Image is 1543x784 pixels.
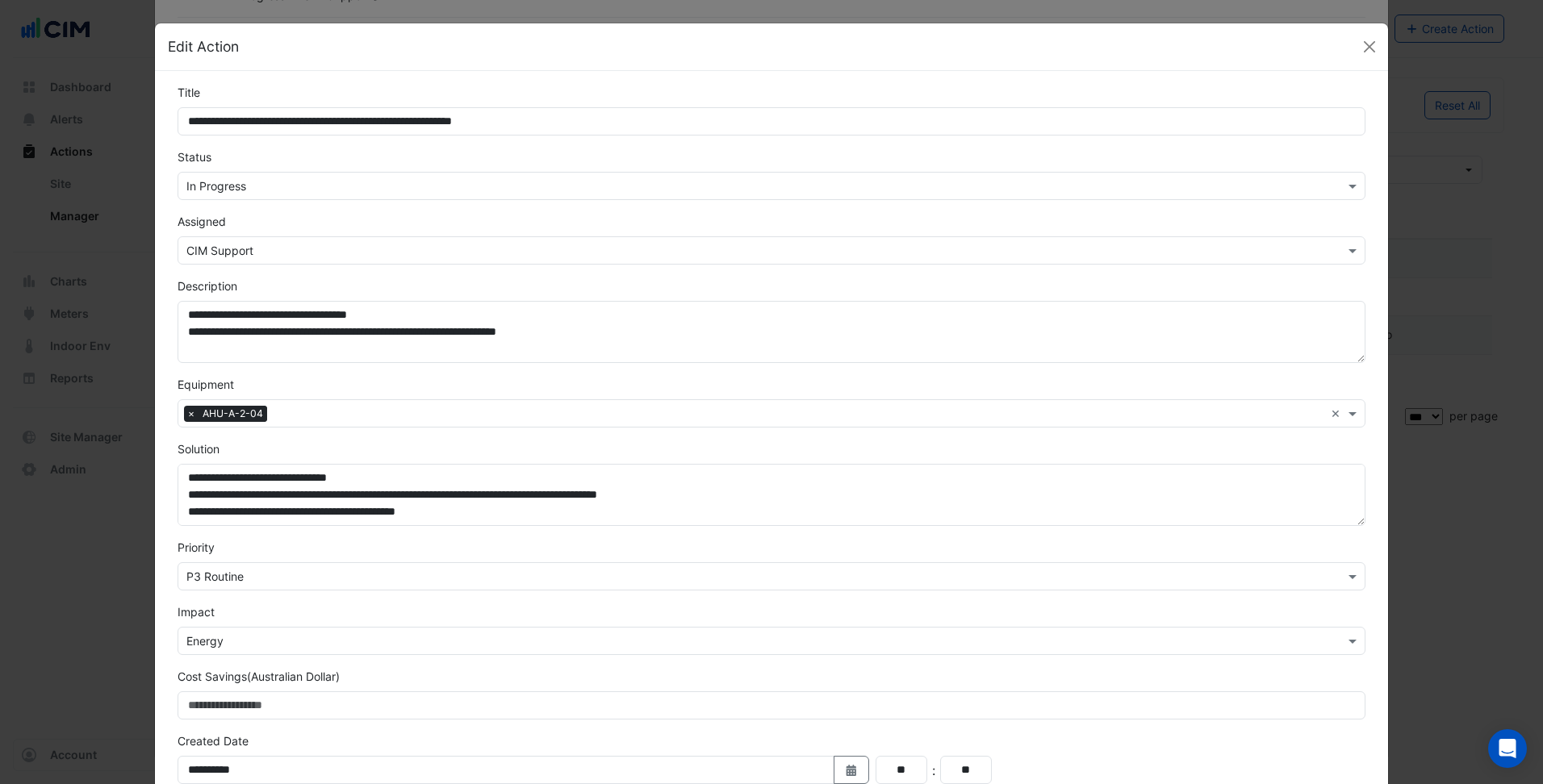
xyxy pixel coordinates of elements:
span: Clear [1331,405,1344,422]
span: AHU-A-2-04 [199,406,267,422]
input: Minutes [940,756,992,784]
label: Equipment [178,376,234,393]
fa-icon: Select Date [844,763,859,777]
h5: Edit Action [168,36,239,57]
button: Close [1357,35,1382,59]
div: Open Intercom Messenger [1488,729,1527,768]
span: × [184,406,199,422]
label: Title [178,84,200,101]
div: : [927,761,940,780]
label: Created Date [178,732,249,749]
input: Hours [876,756,927,784]
label: Solution [178,440,220,457]
label: Impact [178,603,215,620]
label: Assigned [178,213,226,230]
label: Priority [178,539,215,556]
label: Cost Savings (Australian Dollar) [178,668,340,685]
label: Status [178,148,211,165]
label: Description [178,277,237,294]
